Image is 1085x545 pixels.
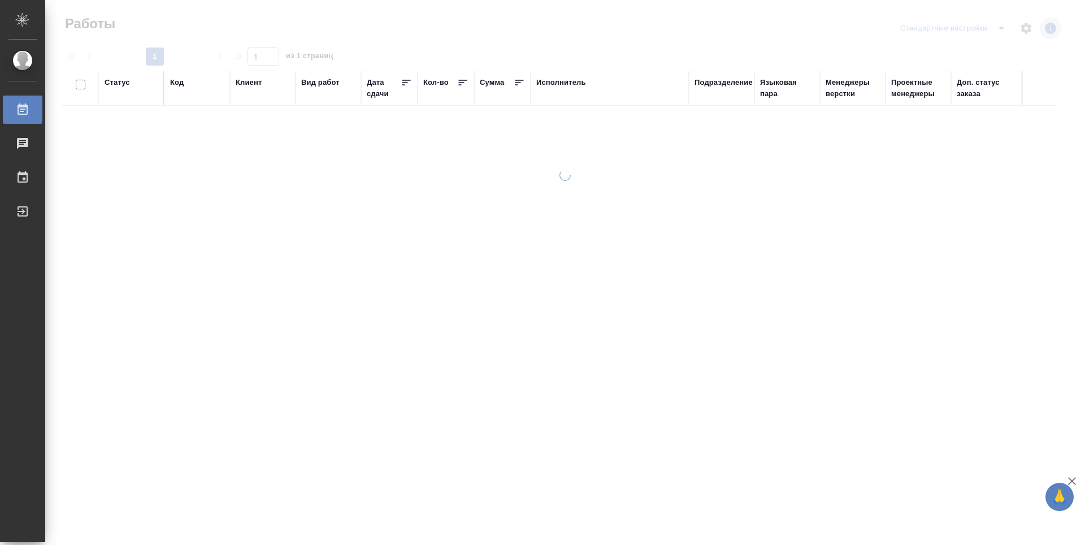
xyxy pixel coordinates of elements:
div: Доп. статус заказа [957,77,1016,100]
div: Код [170,77,184,88]
div: Подразделение [695,77,753,88]
div: Языковая пара [760,77,814,100]
div: Менеджеры верстки [826,77,880,100]
div: Статус [105,77,130,88]
div: Дата сдачи [367,77,401,100]
span: 🙏 [1050,485,1069,509]
div: Сумма [480,77,504,88]
div: Вид работ [301,77,340,88]
div: Исполнитель [536,77,586,88]
div: Клиент [236,77,262,88]
button: 🙏 [1045,483,1074,511]
div: Проектные менеджеры [891,77,945,100]
div: Кол-во [423,77,449,88]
